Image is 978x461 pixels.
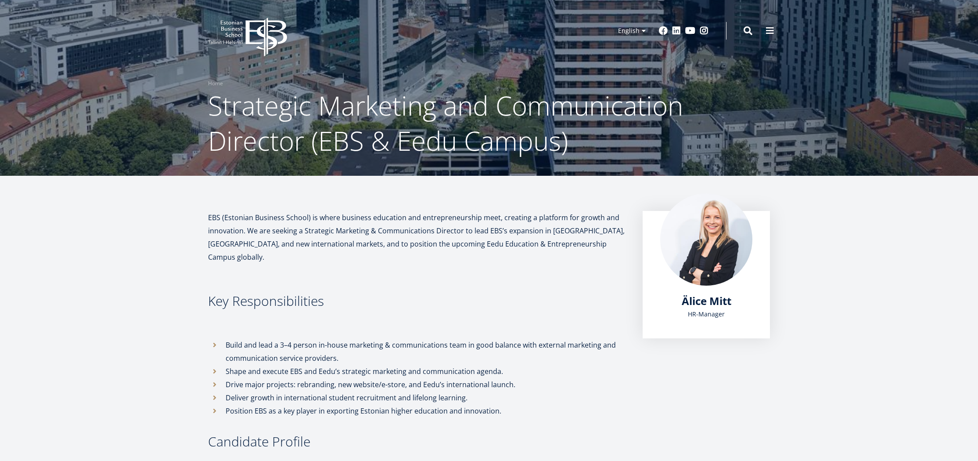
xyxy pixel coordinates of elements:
h3: Candidate Profile [208,435,625,448]
a: Facebook [659,26,668,35]
a: Älice Mitt [682,294,731,308]
a: Home [208,79,223,88]
li: Drive major projects: rebranding, new website/e-store, and Eedu’s international launch. [208,378,625,391]
li: Shape and execute EBS and Eedu’s strategic marketing and communication agenda. [208,365,625,378]
li: Deliver growth in international student recruitment and lifelong learning. [208,391,625,404]
h3: Key Responsibilities [208,294,625,308]
span: Strategic Marketing and Communication Director (EBS & Eedu Campus) [208,87,683,159]
li: Build and lead a 3–4 person in-house marketing & communications team in good balance with externa... [208,338,625,365]
a: Linkedin [672,26,681,35]
span: Älice Mitt [682,294,731,308]
div: HR-Manager [660,308,752,321]
p: EBS (Estonian Business School) is where business education and entrepreneurship meet, creating a ... [208,211,625,264]
li: Position EBS as a key player in exporting Estonian higher education and innovation. [208,404,625,417]
img: Älice Mitt [660,193,752,286]
a: Instagram [700,26,708,35]
a: Youtube [685,26,695,35]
